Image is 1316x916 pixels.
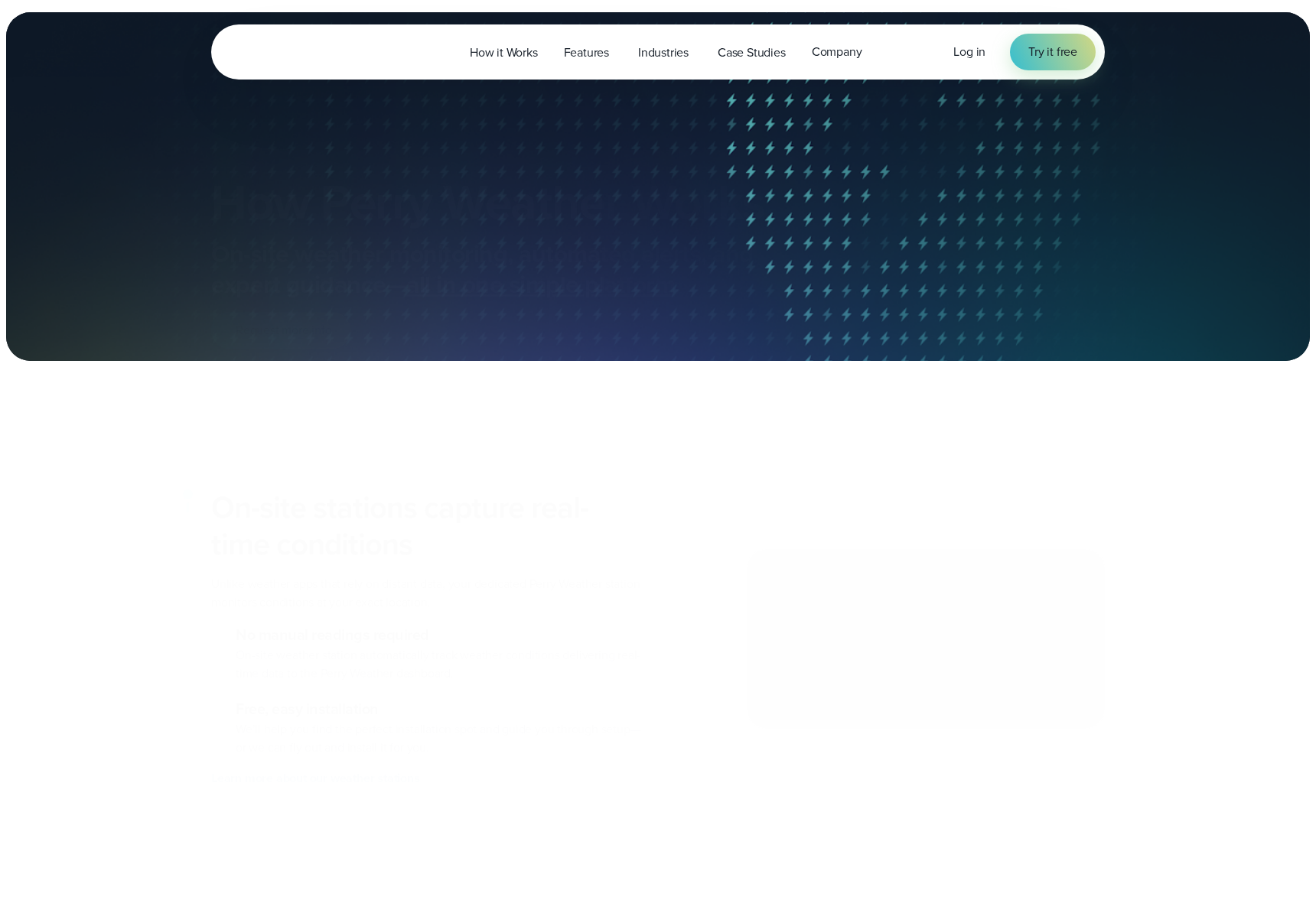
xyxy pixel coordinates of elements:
span: Case Studies [718,44,786,62]
a: Try it free [1010,34,1096,70]
a: Case Studies [705,37,799,68]
span: Company [812,43,862,61]
a: Log in [953,43,985,61]
span: Industries [638,44,689,62]
span: Try it free [1028,43,1077,61]
span: How it Works [470,44,538,62]
a: How it Works [457,37,551,68]
span: Features [564,44,609,62]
